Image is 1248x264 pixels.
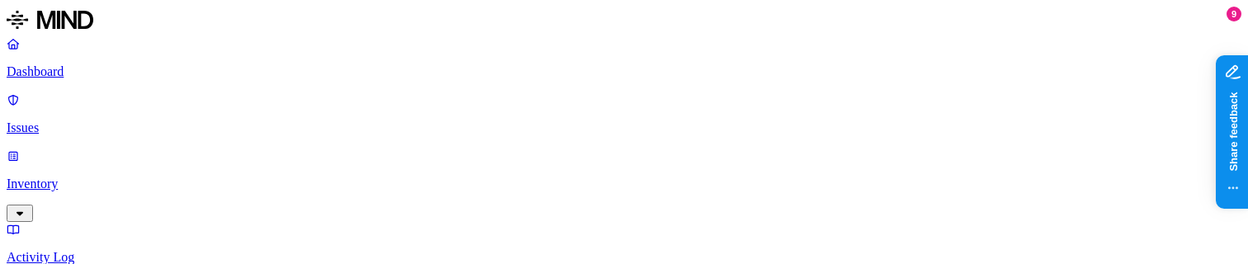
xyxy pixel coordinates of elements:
p: Inventory [7,177,1241,191]
img: MIND [7,7,93,33]
a: Issues [7,92,1241,135]
a: Inventory [7,148,1241,219]
p: Dashboard [7,64,1241,79]
a: MIND [7,7,1241,36]
p: Issues [7,120,1241,135]
a: Dashboard [7,36,1241,79]
div: 9 [1227,7,1241,21]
